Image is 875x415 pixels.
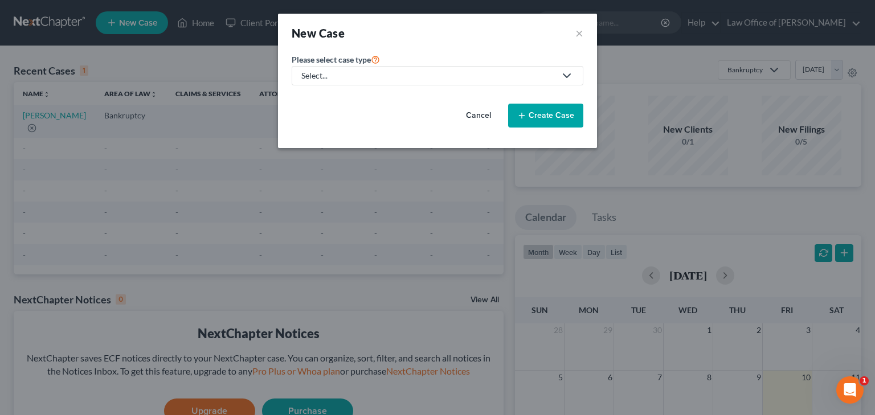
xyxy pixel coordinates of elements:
span: 1 [860,376,869,385]
span: Please select case type [292,55,371,64]
button: Cancel [453,104,504,127]
button: × [575,25,583,41]
div: Select... [301,70,555,81]
button: Create Case [508,104,583,128]
iframe: Intercom live chat [836,376,864,404]
strong: New Case [292,26,345,40]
